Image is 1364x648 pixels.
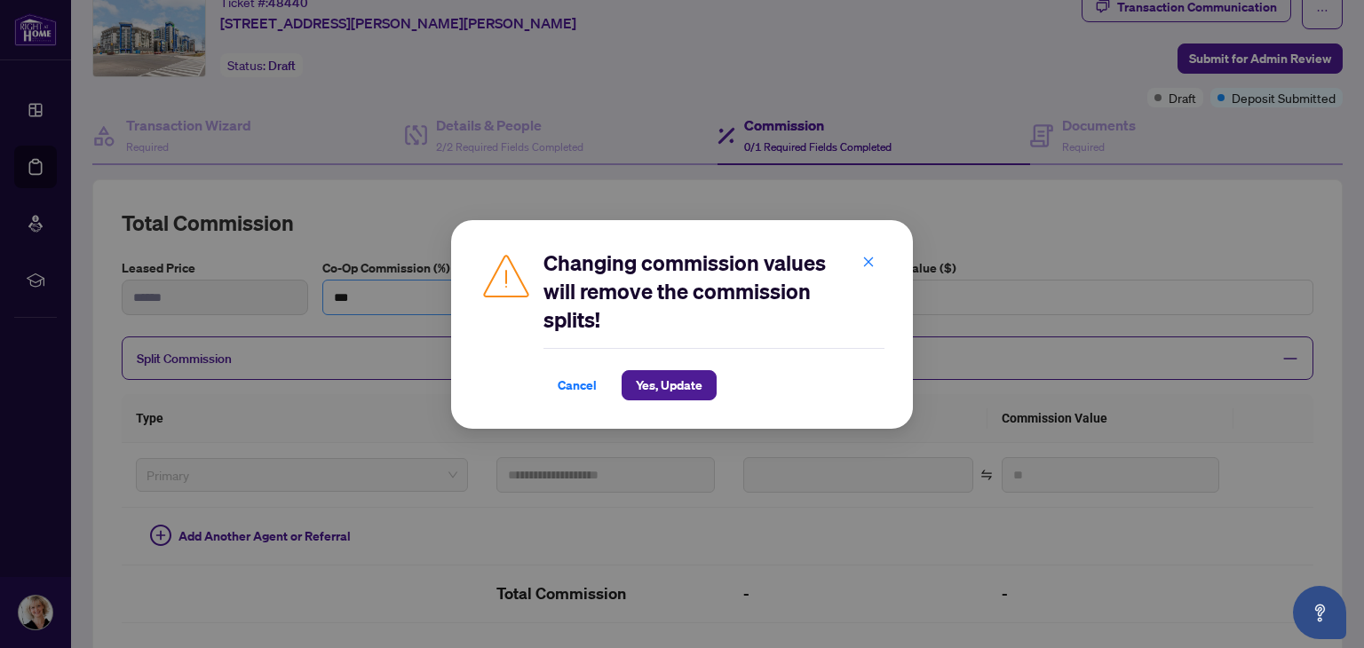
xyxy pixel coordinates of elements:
span: close [862,255,875,267]
h2: Changing commission values will remove the commission splits! [543,249,884,334]
span: Cancel [558,371,597,399]
img: Caution Icon [480,249,533,302]
button: Open asap [1293,586,1346,639]
button: Yes, Update [622,370,717,400]
span: Yes, Update [636,371,702,399]
button: Cancel [543,370,611,400]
